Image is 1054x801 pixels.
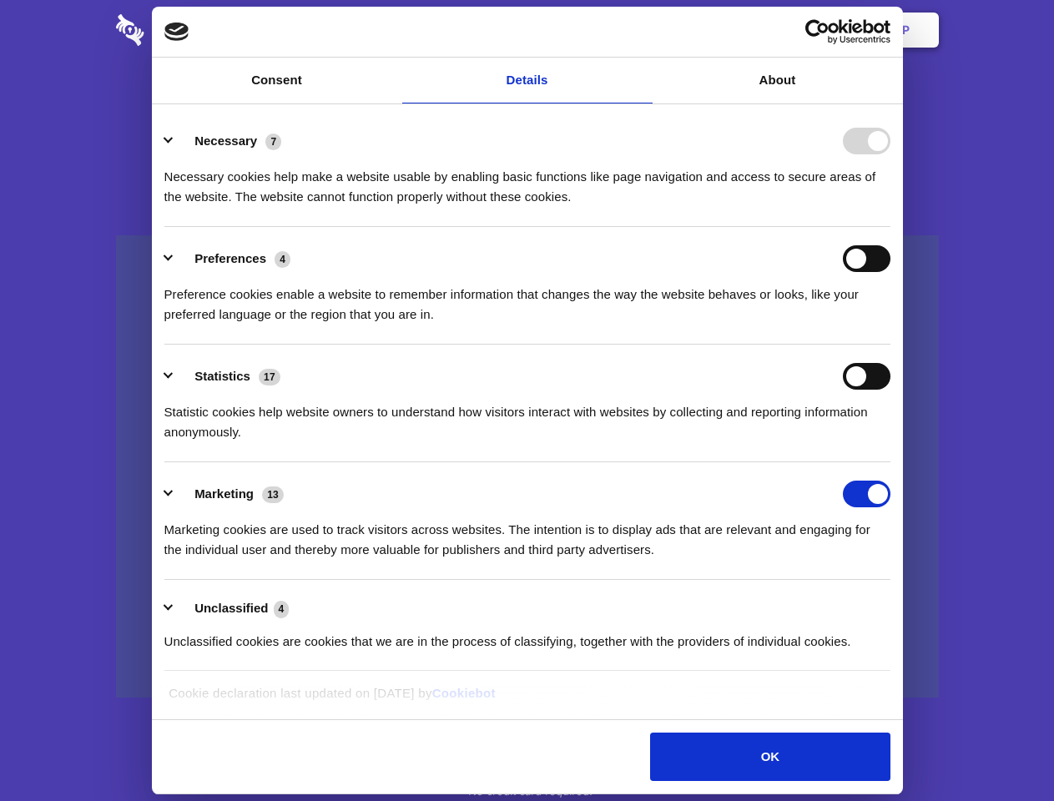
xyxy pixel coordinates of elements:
a: Pricing [490,4,562,56]
h1: Eliminate Slack Data Loss. [116,75,939,135]
img: logo [164,23,189,41]
div: Statistic cookies help website owners to understand how visitors interact with websites by collec... [164,390,890,442]
label: Preferences [194,251,266,265]
a: Contact [677,4,754,56]
span: 17 [259,369,280,385]
label: Statistics [194,369,250,383]
button: Unclassified (4) [164,598,300,619]
a: Wistia video thumbnail [116,235,939,698]
a: About [653,58,903,103]
h4: Auto-redaction of sensitive data, encrypted data sharing and self-destructing private chats. Shar... [116,152,939,207]
button: Preferences (4) [164,245,301,272]
div: Preference cookies enable a website to remember information that changes the way the website beha... [164,272,890,325]
div: Marketing cookies are used to track visitors across websites. The intention is to display ads tha... [164,507,890,560]
span: 4 [275,251,290,268]
img: logo-wordmark-white-trans-d4663122ce5f474addd5e946df7df03e33cb6a1c49d2221995e7729f52c070b2.svg [116,14,259,46]
a: Cookiebot [432,686,496,700]
button: Marketing (13) [164,481,295,507]
button: OK [650,733,890,781]
div: Unclassified cookies are cookies that we are in the process of classifying, together with the pro... [164,619,890,652]
div: Necessary cookies help make a website usable by enabling basic functions like page navigation and... [164,154,890,207]
label: Marketing [194,486,254,501]
a: Login [757,4,830,56]
button: Statistics (17) [164,363,291,390]
span: 13 [262,486,284,503]
a: Consent [152,58,402,103]
a: Usercentrics Cookiebot - opens in a new window [744,19,890,44]
div: Cookie declaration last updated on [DATE] by [156,683,898,716]
a: Details [402,58,653,103]
span: 4 [274,601,290,617]
label: Necessary [194,133,257,148]
button: Necessary (7) [164,128,292,154]
span: 7 [265,133,281,150]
